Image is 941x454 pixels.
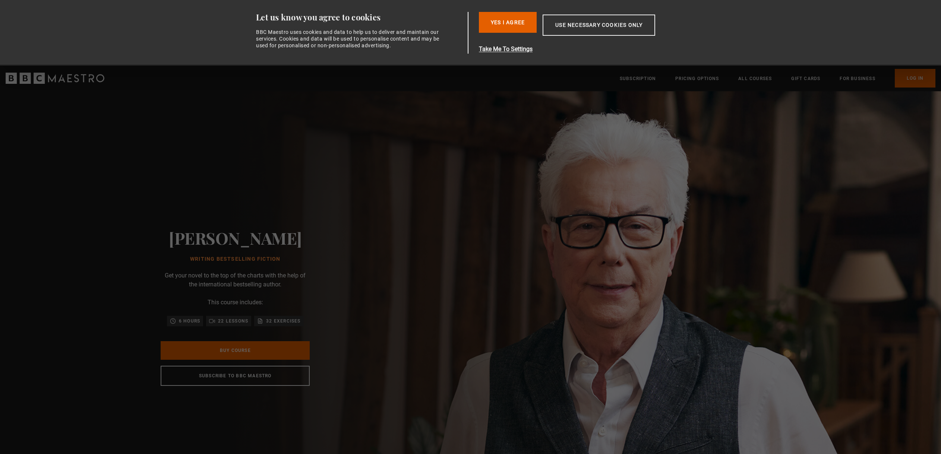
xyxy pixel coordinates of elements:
[620,69,935,88] nav: Primary
[161,366,310,386] a: Subscribe to BBC Maestro
[161,341,310,360] a: Buy Course
[161,271,310,289] p: Get your novel to the top of the charts with the help of the international bestselling author.
[543,15,655,36] button: Use necessary cookies only
[791,75,820,82] a: Gift Cards
[479,12,537,33] button: Yes I Agree
[218,317,248,325] p: 22 lessons
[169,228,302,247] h2: [PERSON_NAME]
[738,75,772,82] a: All Courses
[208,298,263,307] p: This course includes:
[266,317,300,325] p: 32 exercises
[6,73,104,84] svg: BBC Maestro
[169,256,302,262] h1: Writing Bestselling Fiction
[479,45,691,54] button: Take Me To Settings
[620,75,656,82] a: Subscription
[256,12,465,23] div: Let us know you agree to cookies
[179,317,200,325] p: 6 hours
[675,75,719,82] a: Pricing Options
[895,69,935,88] a: Log In
[256,29,444,49] div: BBC Maestro uses cookies and data to help us to deliver and maintain our services. Cookies and da...
[840,75,875,82] a: For business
